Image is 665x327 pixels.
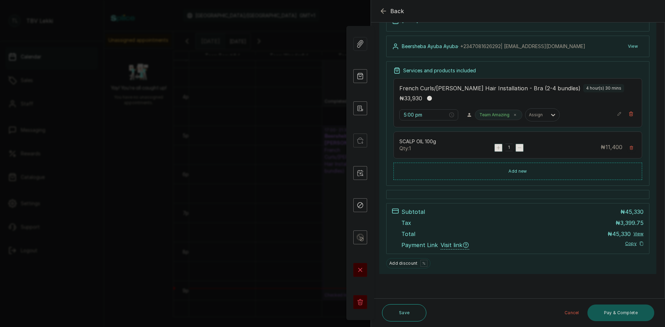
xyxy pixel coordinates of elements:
button: View [622,40,644,53]
p: Team Amazing [479,112,509,118]
span: 45,330 [625,208,644,215]
button: Save [382,304,426,321]
p: SCALP OIL 100g [399,138,494,145]
p: Beersheba Ayuba Ayuba · [402,43,585,50]
p: ₦ [399,94,422,102]
p: 1 [508,145,510,150]
p: Subtotal [401,208,425,216]
span: 11,400 [605,144,622,151]
p: ₦ [601,143,622,153]
span: Back [390,7,404,15]
span: 33,930 [404,95,422,102]
p: 4 hour(s) 30 mins [586,85,621,91]
p: Qty: 1 [399,145,494,152]
span: 45,330 [612,230,631,237]
span: +234 7081626292 | [EMAIL_ADDRESS][DOMAIN_NAME] [460,43,585,49]
p: Services and products included [403,67,476,74]
button: Add discount [386,258,431,269]
button: Cancel [559,305,585,321]
p: ₦ [620,208,644,216]
p: French Curls/[PERSON_NAME] Hair Installation - Bra (2-4 bundles) [399,84,580,92]
span: 3,399.75 [620,219,644,226]
button: View [633,231,644,237]
button: Back [379,7,404,15]
span: Payment Link [401,241,438,249]
p: Total [401,230,415,238]
button: Add new [393,163,642,180]
button: Copy [625,241,644,246]
button: Pay & Complete [587,305,654,321]
span: Visit link [441,241,469,249]
input: Select time [404,111,448,119]
p: ₦ [615,219,644,227]
p: ₦ [608,230,631,238]
p: Tax [401,219,411,227]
